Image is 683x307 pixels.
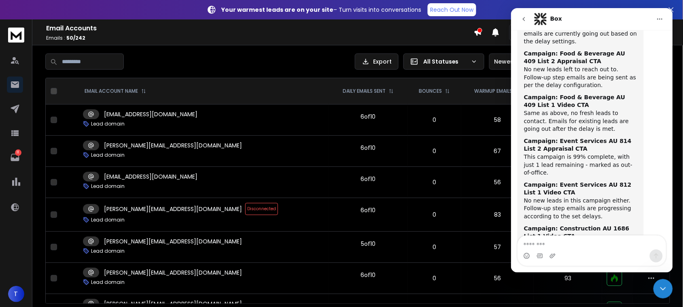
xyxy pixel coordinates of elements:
div: 6 of 10 [361,144,375,152]
div: Same as above, no fresh leads to contact. Emails for existing leads are going out after the delay... [13,85,126,125]
button: T [8,286,24,302]
p: Reach Out Now [430,6,474,14]
p: Lead domain [91,217,125,223]
div: 5 of 10 [361,240,375,248]
div: No new leads in this campaign either. Follow-up step emails are progressing according to the set ... [13,173,126,213]
div: 6 of 10 [361,175,375,183]
p: 0 [412,274,457,282]
p: – Turn visits into conversations [221,6,421,14]
div: No new leads left to reach out to. Follow-up step emails are being sent as per the delay configur... [13,42,126,81]
p: 11 [15,149,21,156]
textarea: Message… [7,228,155,241]
div: EMAIL ACCOUNT NAME [85,88,146,94]
p: Lead domain [91,183,125,190]
td: 58 [461,104,534,136]
td: 83 [461,198,534,232]
h1: Email Accounts [46,23,474,33]
td: 57 [461,232,534,263]
p: 0 [412,147,457,155]
div: 6 of 10 [361,271,375,279]
button: Upload attachment [38,245,45,251]
b: Campaign: Food & Beverage AU 409 List 2 Appraisal CTA [13,42,115,57]
b: Campaign: Event Services AU 812 List 1 Video CTA [13,173,121,188]
button: Send a message… [139,241,152,254]
td: 93 [534,263,602,294]
b: Campaign: Event Services AU 814 List 2 Appraisal CTA [13,130,121,144]
td: 56 [461,167,534,198]
a: Reach Out Now [428,3,476,16]
p: [PERSON_NAME][EMAIL_ADDRESS][DOMAIN_NAME] [104,237,242,245]
p: BOUNCES [419,88,442,94]
p: [EMAIL_ADDRESS][DOMAIN_NAME] [104,110,197,118]
b: Campaign: Food & Beverage AU 409 List 1 Video CTA [13,86,115,100]
p: Lead domain [91,121,125,127]
button: Gif picker [25,245,32,251]
p: 0 [412,243,457,251]
p: All Statuses [423,58,468,66]
p: 0 [412,116,457,124]
td: 56 [461,263,534,294]
p: 0 [412,211,457,219]
p: [PERSON_NAME][EMAIL_ADDRESS][DOMAIN_NAME] [104,269,242,277]
p: Emails : [46,35,474,41]
button: Emoji picker [13,245,19,251]
p: Lead domain [91,279,125,286]
button: Export [355,53,399,70]
p: [EMAIL_ADDRESS][DOMAIN_NAME] [104,173,197,181]
p: [PERSON_NAME][EMAIL_ADDRESS][DOMAIN_NAME] [104,141,242,149]
div: This one is actively sending as expected. New leads are being prioritised, and provider matching ... [13,217,126,264]
p: WARMUP EMAILS [475,88,513,94]
b: Campaign: Construction AU 1686 List 1 Video CTA [13,217,119,232]
a: 11 [7,149,23,166]
p: DAILY EMAILS SENT [343,88,386,94]
div: This campaign is 99% complete, with just 1 lead remaining - marked as out-of-office. [13,129,126,169]
img: logo [8,28,24,43]
td: 67 [461,136,534,167]
div: 6 of 10 [361,206,375,214]
p: [PERSON_NAME][EMAIL_ADDRESS][DOMAIN_NAME] [104,205,242,213]
iframe: To enrich screen reader interactions, please activate Accessibility in Grammarly extension settings [511,8,673,273]
p: 0 [412,178,457,186]
span: 50 / 242 [66,34,85,41]
p: Lead domain [91,248,125,254]
div: 6 of 10 [361,113,375,121]
span: Disconnected [245,203,278,215]
strong: Your warmest leads are on your site [221,6,333,14]
button: Newest [489,53,542,70]
iframe: Intercom live chat [653,279,673,298]
p: Lead domain [91,152,125,158]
